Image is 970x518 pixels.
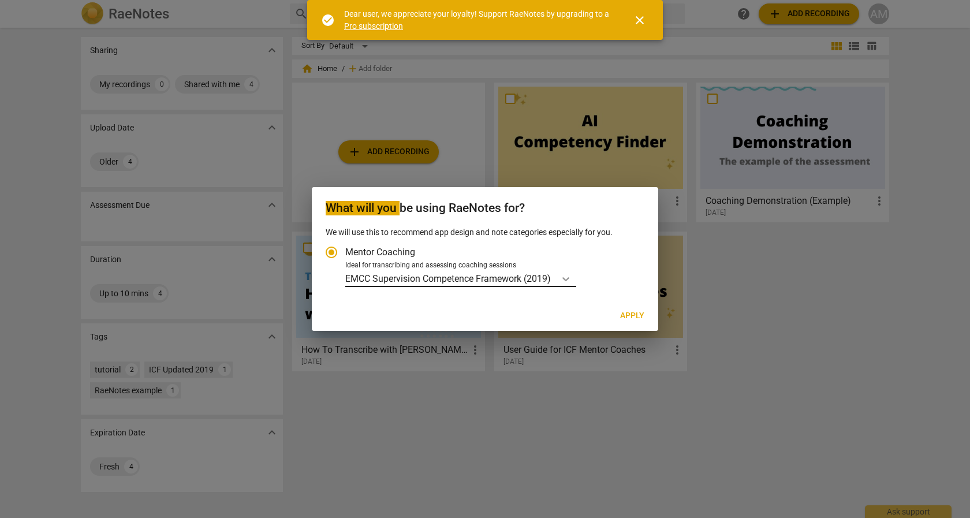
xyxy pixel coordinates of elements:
[633,13,647,27] span: close
[611,305,654,326] button: Apply
[345,272,551,285] p: EMCC Supervision Competence Framework (2019)
[321,13,335,27] span: check_circle
[626,6,654,34] button: Close
[345,245,415,259] span: Mentor Coaching
[344,21,403,31] a: Pro subscription
[620,310,644,322] span: Apply
[326,201,644,215] h2: What will you be using RaeNotes for?
[552,273,554,284] input: Ideal for transcribing and assessing coaching sessionsEMCC Supervision Competence Framework (2019)
[344,8,612,32] div: Dear user, we appreciate your loyalty! Support RaeNotes by upgrading to a
[345,260,641,271] div: Ideal for transcribing and assessing coaching sessions
[326,226,644,238] p: We will use this to recommend app design and note categories especially for you.
[326,238,644,288] div: Account type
